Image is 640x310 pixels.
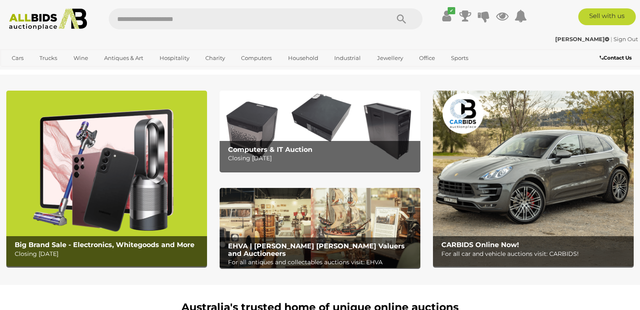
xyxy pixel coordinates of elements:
[448,7,455,14] i: ✔
[5,8,91,30] img: Allbids.com.au
[600,53,634,63] a: Contact Us
[200,51,231,65] a: Charity
[228,257,416,268] p: For all antiques and collectables auctions visit: EHVA
[611,36,612,42] span: |
[236,51,277,65] a: Computers
[68,51,94,65] a: Wine
[555,36,609,42] strong: [PERSON_NAME]
[446,51,474,65] a: Sports
[614,36,638,42] a: Sign Out
[228,146,312,154] b: Computers & IT Auction
[441,249,630,259] p: For all car and vehicle auctions visit: CARBIDS!
[441,241,519,249] b: CARBIDS Online Now!
[220,91,420,171] img: Computers & IT Auction
[329,51,366,65] a: Industrial
[220,91,420,171] a: Computers & IT Auction Computers & IT Auction Closing [DATE]
[15,241,194,249] b: Big Brand Sale - Electronics, Whitegoods and More
[220,188,420,268] img: EHVA | Evans Hastings Valuers and Auctioneers
[228,153,416,164] p: Closing [DATE]
[15,249,203,259] p: Closing [DATE]
[578,8,636,25] a: Sell with us
[414,51,441,65] a: Office
[600,55,632,61] b: Contact Us
[555,36,611,42] a: [PERSON_NAME]
[154,51,195,65] a: Hospitality
[372,51,409,65] a: Jewellery
[283,51,324,65] a: Household
[99,51,149,65] a: Antiques & Art
[433,91,634,266] a: CARBIDS Online Now! CARBIDS Online Now! For all car and vehicle auctions visit: CARBIDS!
[6,91,207,266] a: Big Brand Sale - Electronics, Whitegoods and More Big Brand Sale - Electronics, Whitegoods and Mo...
[6,65,77,79] a: [GEOGRAPHIC_DATA]
[6,51,29,65] a: Cars
[228,242,405,258] b: EHVA | [PERSON_NAME] [PERSON_NAME] Valuers and Auctioneers
[433,91,634,266] img: CARBIDS Online Now!
[6,91,207,266] img: Big Brand Sale - Electronics, Whitegoods and More
[34,51,63,65] a: Trucks
[220,188,420,268] a: EHVA | Evans Hastings Valuers and Auctioneers EHVA | [PERSON_NAME] [PERSON_NAME] Valuers and Auct...
[380,8,422,29] button: Search
[441,8,453,23] a: ✔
